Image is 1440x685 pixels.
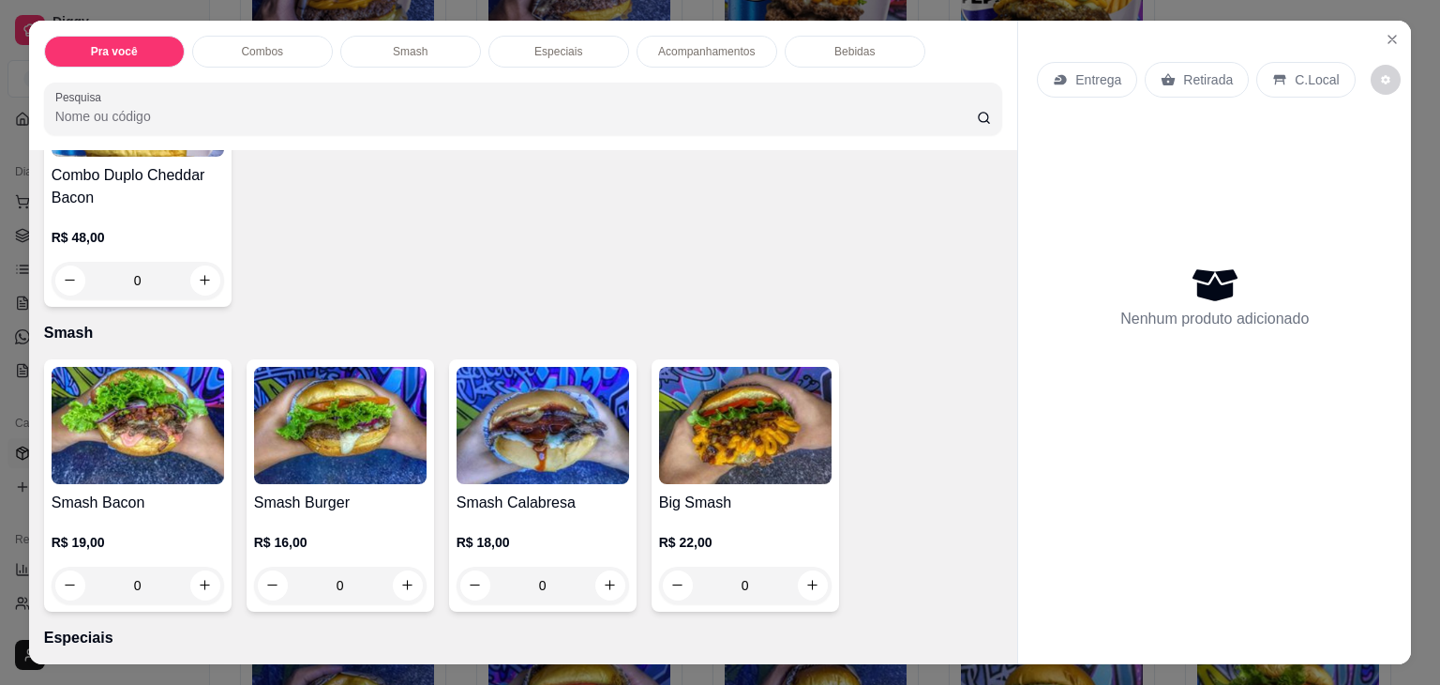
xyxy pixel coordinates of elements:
input: Pesquisa [55,107,977,126]
p: Nenhum produto adicionado [1120,308,1309,330]
p: Smash [44,322,1003,344]
p: C.Local [1295,70,1339,89]
p: Retirada [1183,70,1233,89]
p: Combos [241,44,283,59]
label: Pesquisa [55,89,108,105]
p: Acompanhamentos [658,44,755,59]
h4: Smash Bacon [52,492,224,514]
p: R$ 19,00 [52,533,224,552]
p: R$ 22,00 [659,533,832,552]
p: Entrega [1075,70,1121,89]
img: product-image [254,367,427,484]
img: product-image [457,367,629,484]
p: Especiais [534,44,582,59]
h4: Smash Calabresa [457,492,629,514]
p: Especiais [44,627,1003,649]
p: Smash [393,44,427,59]
h4: Smash Burger [254,492,427,514]
p: R$ 48,00 [52,228,224,247]
img: product-image [52,367,224,484]
p: Bebidas [834,44,875,59]
p: Pra você [91,44,138,59]
h4: Combo Duplo Cheddar Bacon [52,164,224,209]
h4: Big Smash [659,492,832,514]
img: product-image [659,367,832,484]
button: decrease-product-quantity [1371,65,1401,95]
button: Close [1377,24,1407,54]
p: R$ 18,00 [457,533,629,552]
p: R$ 16,00 [254,533,427,552]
